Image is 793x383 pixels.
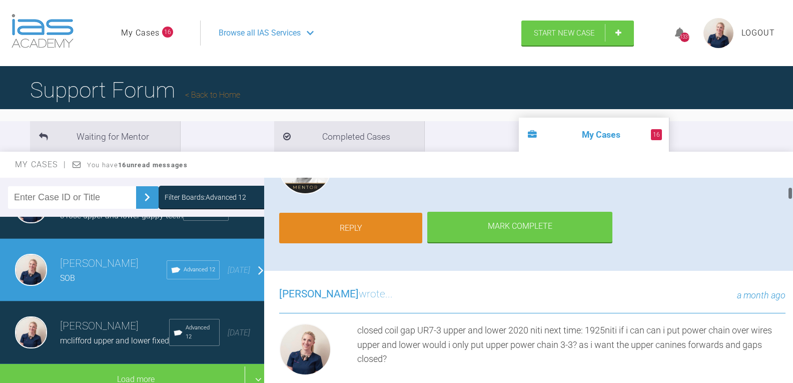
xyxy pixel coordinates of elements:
[279,286,393,303] h3: wrote...
[15,160,67,169] span: My Cases
[534,29,595,38] span: Start New Case
[165,192,246,203] div: Filter Boards: Advanced 12
[15,316,47,348] img: Olivia Nixon
[228,328,250,337] span: [DATE]
[162,27,173,38] span: 16
[521,21,634,46] a: Start New Case
[118,161,188,169] strong: 16 unread messages
[737,290,785,300] span: a month ago
[279,213,422,244] a: Reply
[680,33,689,42] div: 1331
[279,323,331,375] img: Olivia Nixon
[121,27,160,40] a: My Cases
[427,212,612,243] div: Mark Complete
[357,323,785,379] div: closed coil gap UR7-3 upper and lower 2020 niti next time: 1925niti if i can can i put power chai...
[60,318,169,335] h3: [PERSON_NAME]
[185,90,240,100] a: Back to Home
[219,27,301,40] span: Browse all IAS Services
[8,186,136,209] input: Enter Case ID or Title
[186,323,215,341] span: Advanced 12
[519,118,669,152] li: My Cases
[651,129,662,140] span: 16
[184,265,215,274] span: Advanced 12
[703,18,733,48] img: profile.png
[12,14,74,48] img: logo-light.3e3ef733.png
[60,255,167,272] h3: [PERSON_NAME]
[30,73,240,108] h1: Support Forum
[274,121,424,152] li: Completed Cases
[87,161,188,169] span: You have
[279,288,359,300] span: [PERSON_NAME]
[139,189,155,205] img: chevronRight.28bd32b0.svg
[60,273,75,283] span: SOB
[60,336,169,345] span: mclifford upper and lower fixed
[30,121,180,152] li: Waiting for Mentor
[228,265,250,275] span: [DATE]
[15,254,47,286] img: Olivia Nixon
[741,27,775,40] a: Logout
